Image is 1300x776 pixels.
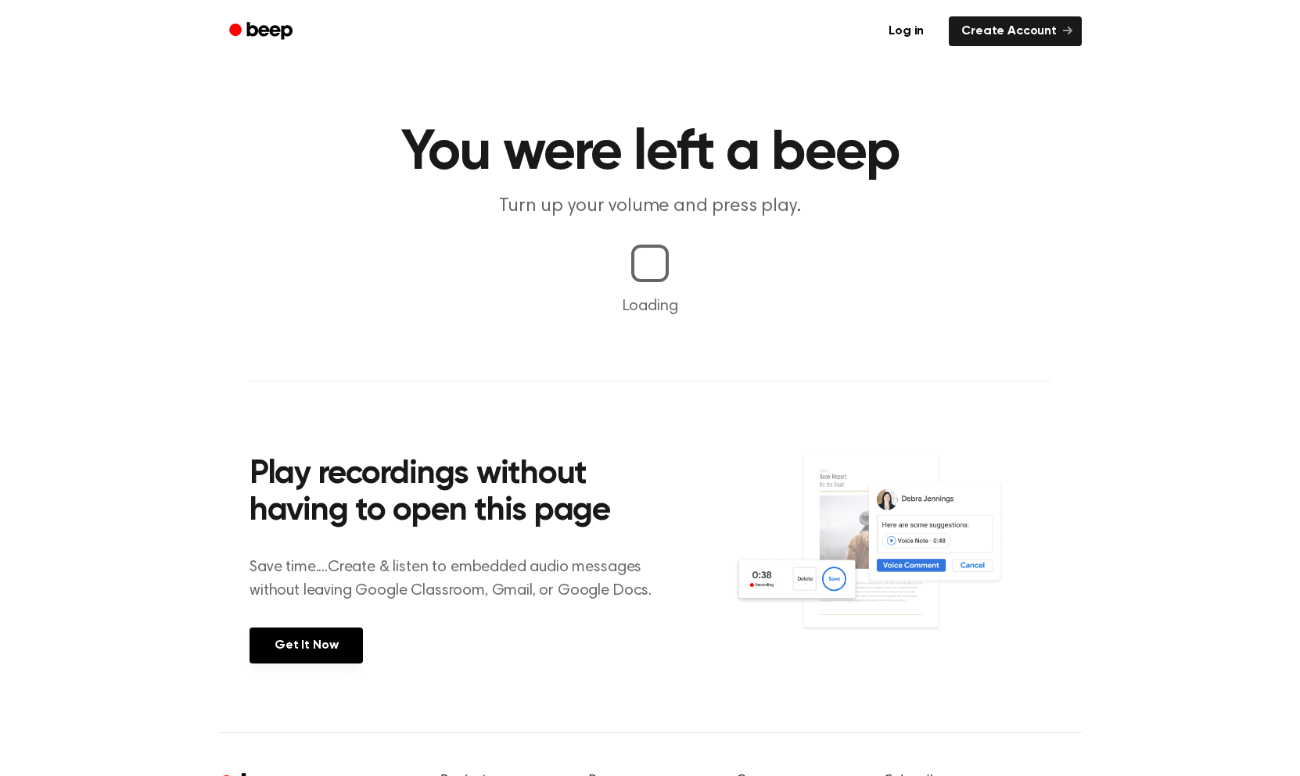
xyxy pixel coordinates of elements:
[218,16,307,47] a: Beep
[19,295,1281,318] p: Loading
[734,452,1050,662] img: Voice Comments on Docs and Recording Widget
[873,13,939,49] a: Log in
[250,456,671,531] h2: Play recordings without having to open this page
[250,628,363,663] a: Get It Now
[250,556,671,603] p: Save time....Create & listen to embedded audio messages without leaving Google Classroom, Gmail, ...
[350,194,950,220] p: Turn up your volume and press play.
[250,125,1050,181] h1: You were left a beep
[949,16,1082,46] a: Create Account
